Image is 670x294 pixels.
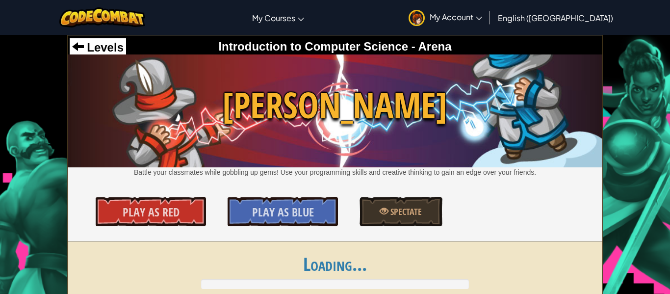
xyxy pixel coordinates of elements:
[430,12,482,22] span: My Account
[68,167,603,177] p: Battle your classmates while gobbling up gems! Use your programming skills and creative thinking ...
[218,40,408,53] span: Introduction to Computer Science
[252,13,295,23] span: My Courses
[404,2,487,33] a: My Account
[59,7,145,27] img: CodeCombat logo
[68,254,603,274] h1: Loading...
[498,13,613,23] span: English ([GEOGRAPHIC_DATA])
[360,197,442,226] a: Spectate
[247,4,309,31] a: My Courses
[408,40,451,53] span: - Arena
[68,80,603,131] span: [PERSON_NAME]
[123,204,180,220] span: Play As Red
[493,4,618,31] a: English ([GEOGRAPHIC_DATA])
[68,54,603,167] img: Wakka Maul
[388,206,422,218] span: Spectate
[252,204,314,220] span: Play As Blue
[84,41,124,54] span: Levels
[72,41,124,54] a: Levels
[409,10,425,26] img: avatar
